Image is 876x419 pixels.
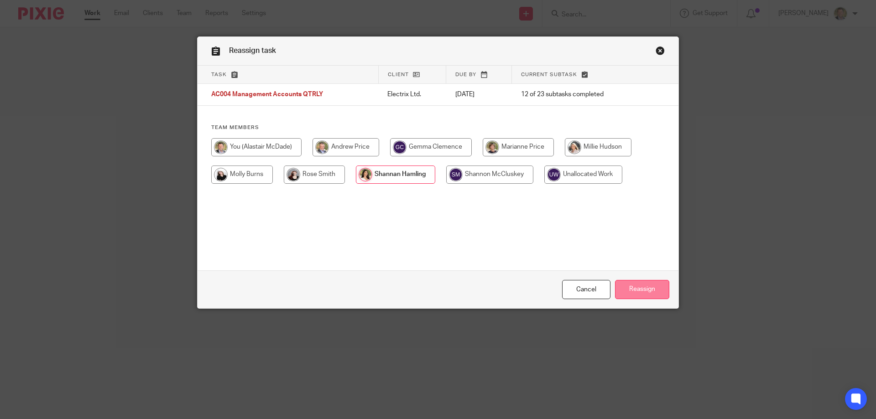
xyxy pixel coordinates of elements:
[211,72,227,77] span: Task
[388,72,409,77] span: Client
[229,47,276,54] span: Reassign task
[387,90,437,99] p: Electrix Ltd.
[455,90,503,99] p: [DATE]
[562,280,610,300] a: Close this dialog window
[512,84,643,106] td: 12 of 23 subtasks completed
[615,280,669,300] input: Reassign
[211,124,665,131] h4: Team members
[521,72,577,77] span: Current subtask
[455,72,476,77] span: Due by
[211,92,323,98] span: AC004 Management Accounts QTRLY
[656,46,665,58] a: Close this dialog window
